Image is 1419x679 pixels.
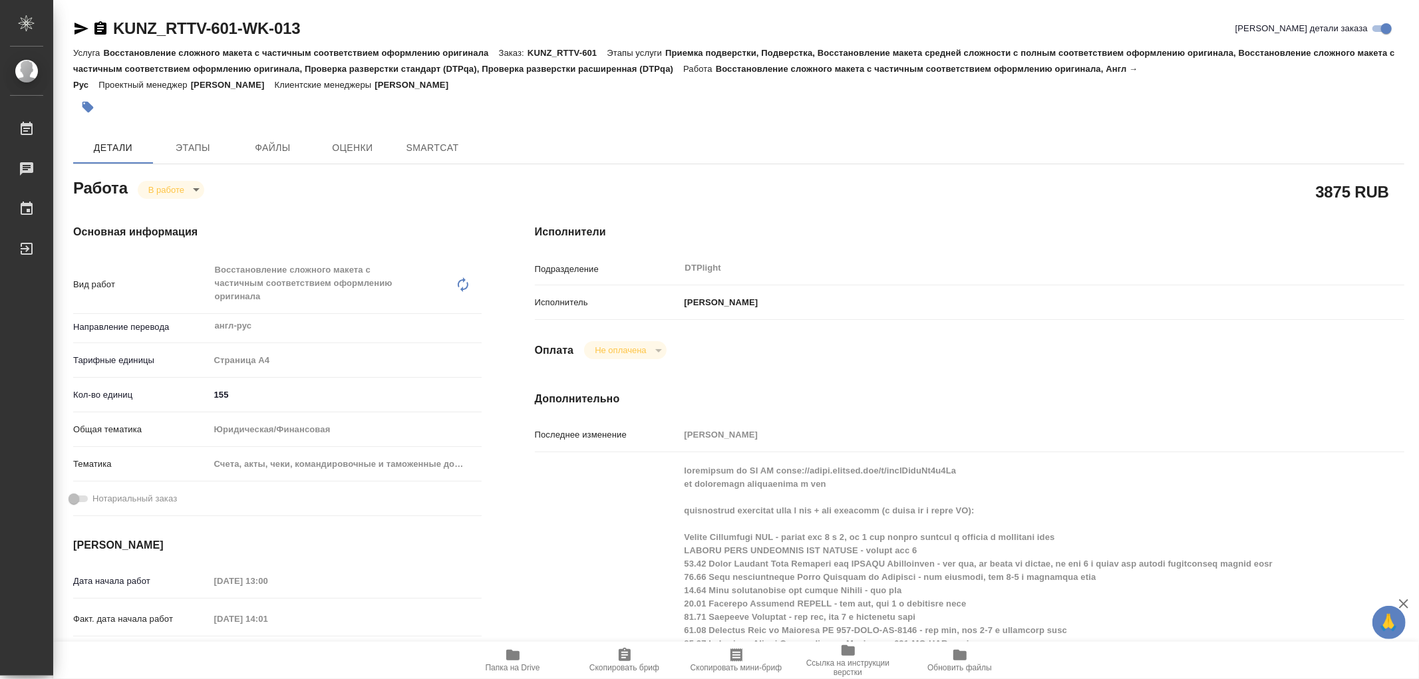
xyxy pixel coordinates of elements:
button: Обновить файлы [904,642,1016,679]
button: Скопировать ссылку для ЯМессенджера [73,21,89,37]
p: Общая тематика [73,423,210,436]
span: Файлы [241,140,305,156]
span: Обновить файлы [927,663,992,672]
input: Пустое поле [210,571,326,591]
input: Пустое поле [680,425,1332,444]
span: SmartCat [400,140,464,156]
div: Юридическая/Финансовая [210,418,482,441]
span: Ссылка на инструкции верстки [800,658,896,677]
span: Этапы [161,140,225,156]
button: Скопировать ссылку [92,21,108,37]
div: Страница А4 [210,349,482,372]
p: Факт. дата начала работ [73,612,210,626]
h2: Работа [73,175,128,199]
a: KUNZ_RTTV-601-WK-013 [113,19,300,37]
span: Скопировать бриф [589,663,659,672]
input: ✎ Введи что-нибудь [210,385,482,404]
p: Приемка подверстки, Подверстка, Восстановление макета средней сложности с полным соответствием оф... [73,48,1395,74]
p: Восстановление сложного макета с частичным соответствием оформлению оригинала [103,48,498,58]
span: Папка на Drive [486,663,540,672]
h4: Основная информация [73,224,482,240]
div: В работе [584,341,666,359]
p: [PERSON_NAME] [375,80,458,90]
button: В работе [144,184,188,196]
button: Добавить тэг [73,92,102,122]
p: Дата начала работ [73,575,210,588]
h4: [PERSON_NAME] [73,537,482,553]
p: Проектный менеджер [98,80,190,90]
p: [PERSON_NAME] [191,80,275,90]
p: KUNZ_RTTV-601 [528,48,607,58]
span: Скопировать мини-бриф [691,663,782,672]
span: Детали [81,140,145,156]
p: Направление перевода [73,321,210,334]
span: 🙏 [1378,609,1400,636]
p: [PERSON_NAME] [680,296,758,309]
h2: 3875 RUB [1316,180,1389,203]
span: Оценки [321,140,385,156]
p: Подразделение [535,263,680,276]
button: Не оплачена [591,344,650,356]
div: Счета, акты, чеки, командировочные и таможенные документы [210,453,482,475]
p: Тарифные единицы [73,354,210,367]
p: Кол-во единиц [73,388,210,402]
p: Работа [683,64,716,74]
button: Скопировать мини-бриф [681,642,792,679]
p: Клиентские менеджеры [275,80,375,90]
p: Этапы услуги [607,48,665,58]
button: Папка на Drive [457,642,569,679]
h4: Дополнительно [535,391,1404,407]
p: Тематика [73,458,210,471]
button: 🙏 [1372,606,1406,639]
h4: Исполнители [535,224,1404,240]
p: Заказ: [499,48,528,58]
span: Нотариальный заказ [92,492,177,505]
div: В работе [138,181,204,199]
h4: Оплата [535,342,574,358]
input: Пустое поле [210,609,326,628]
p: Исполнитель [535,296,680,309]
p: Вид работ [73,278,210,291]
button: Ссылка на инструкции верстки [792,642,904,679]
p: Услуга [73,48,103,58]
span: [PERSON_NAME] детали заказа [1235,22,1368,35]
button: Скопировать бриф [569,642,681,679]
p: Последнее изменение [535,428,680,442]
